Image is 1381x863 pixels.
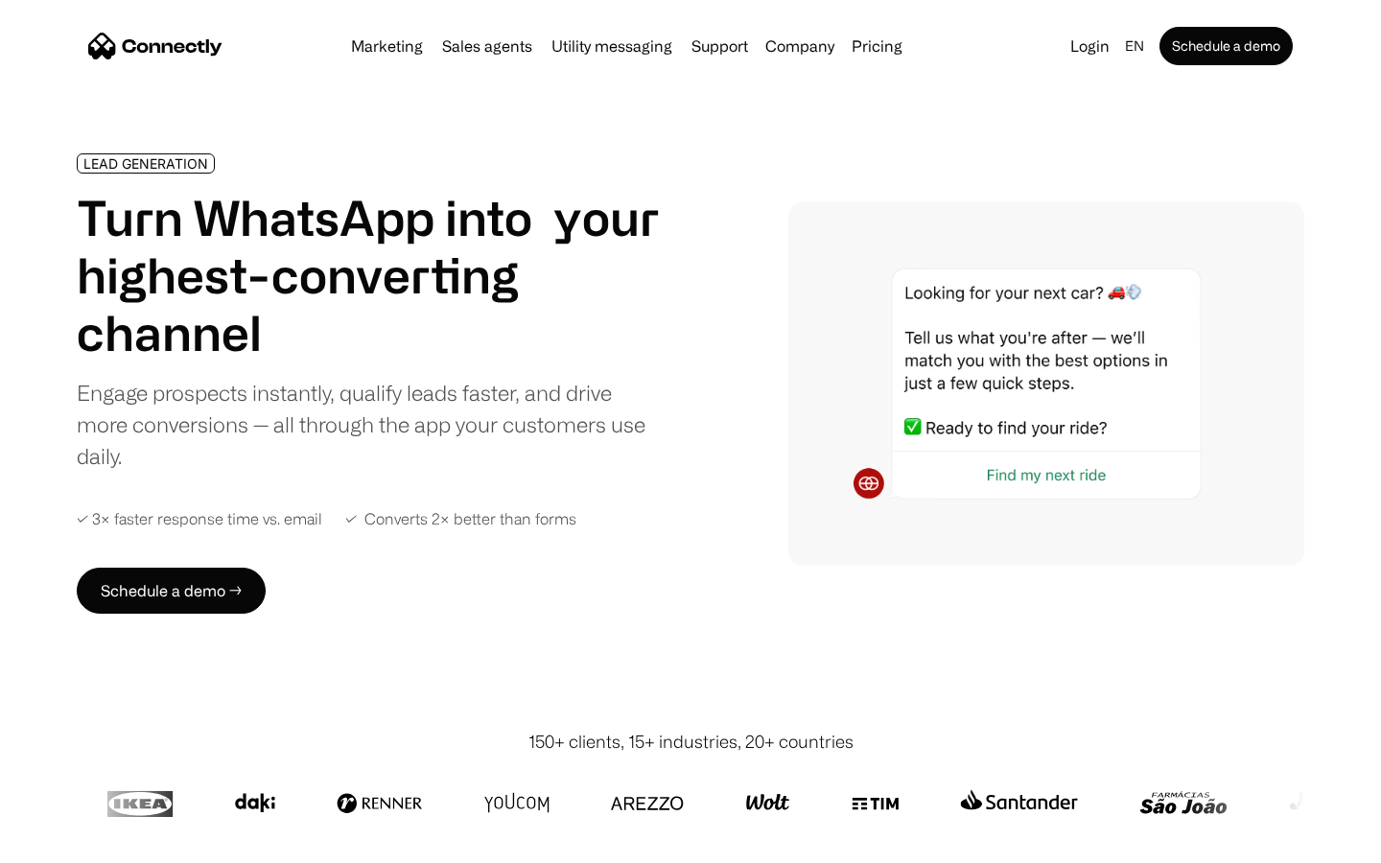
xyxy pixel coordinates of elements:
[38,829,115,856] ul: Language list
[765,33,834,59] div: Company
[77,189,660,362] h1: Turn WhatsApp into your highest-converting channel
[434,38,540,54] a: Sales agents
[1125,33,1144,59] div: en
[19,828,115,856] aside: Language selected: English
[844,38,910,54] a: Pricing
[684,38,756,54] a: Support
[528,729,854,755] div: 150+ clients, 15+ industries, 20+ countries
[77,377,660,472] div: Engage prospects instantly, qualify leads faster, and drive more conversions — all through the ap...
[345,510,576,528] div: ✓ Converts 2× better than forms
[343,38,431,54] a: Marketing
[1063,33,1117,59] a: Login
[77,510,322,528] div: ✓ 3× faster response time vs. email
[1159,27,1293,65] a: Schedule a demo
[83,156,208,171] div: LEAD GENERATION
[544,38,680,54] a: Utility messaging
[77,568,266,614] a: Schedule a demo →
